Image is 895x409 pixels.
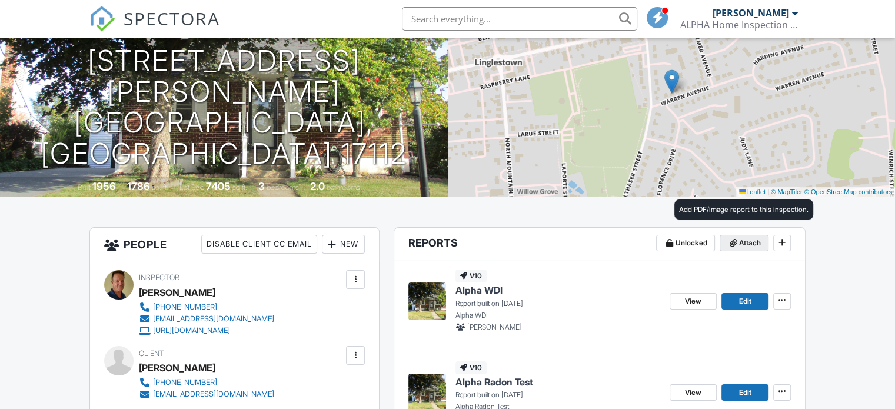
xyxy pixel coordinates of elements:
div: [EMAIL_ADDRESS][DOMAIN_NAME] [153,314,274,324]
img: The Best Home Inspection Software - Spectora [89,6,115,32]
h3: People [90,228,379,261]
a: Leaflet [739,188,766,195]
div: [PHONE_NUMBER] [153,378,217,387]
h1: [STREET_ADDRESS][PERSON_NAME] [GEOGRAPHIC_DATA], [GEOGRAPHIC_DATA] 17112 [19,45,429,169]
div: 7405 [206,180,231,192]
span: sq.ft. [232,183,247,192]
div: 2.0 [310,180,325,192]
span: Client [139,349,164,358]
div: [PERSON_NAME] [139,359,215,377]
div: [PERSON_NAME] [713,7,789,19]
input: Search everything... [402,7,637,31]
div: 1956 [92,180,116,192]
a: [EMAIL_ADDRESS][DOMAIN_NAME] [139,313,274,325]
div: [PERSON_NAME] [139,284,215,301]
img: Marker [664,69,679,94]
span: bedrooms [267,183,299,192]
a: © OpenStreetMap contributors [804,188,892,195]
div: New [322,235,365,254]
a: [PHONE_NUMBER] [139,377,274,388]
span: SPECTORA [124,6,220,31]
div: [EMAIL_ADDRESS][DOMAIN_NAME] [153,390,274,399]
a: SPECTORA [89,16,220,41]
span: | [767,188,769,195]
div: 1786 [127,180,150,192]
a: [URL][DOMAIN_NAME] [139,325,274,337]
div: [URL][DOMAIN_NAME] [153,326,230,335]
span: Lot Size [179,183,204,192]
span: sq. ft. [152,183,168,192]
a: [EMAIL_ADDRESS][DOMAIN_NAME] [139,388,274,400]
span: Built [78,183,91,192]
div: ALPHA Home Inspection LLC [680,19,798,31]
div: 3 [258,180,265,192]
div: [PHONE_NUMBER] [153,302,217,312]
a: [PHONE_NUMBER] [139,301,274,313]
span: Inspector [139,273,179,282]
a: © MapTiler [771,188,803,195]
span: bathrooms [327,183,360,192]
div: Disable Client CC Email [201,235,317,254]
